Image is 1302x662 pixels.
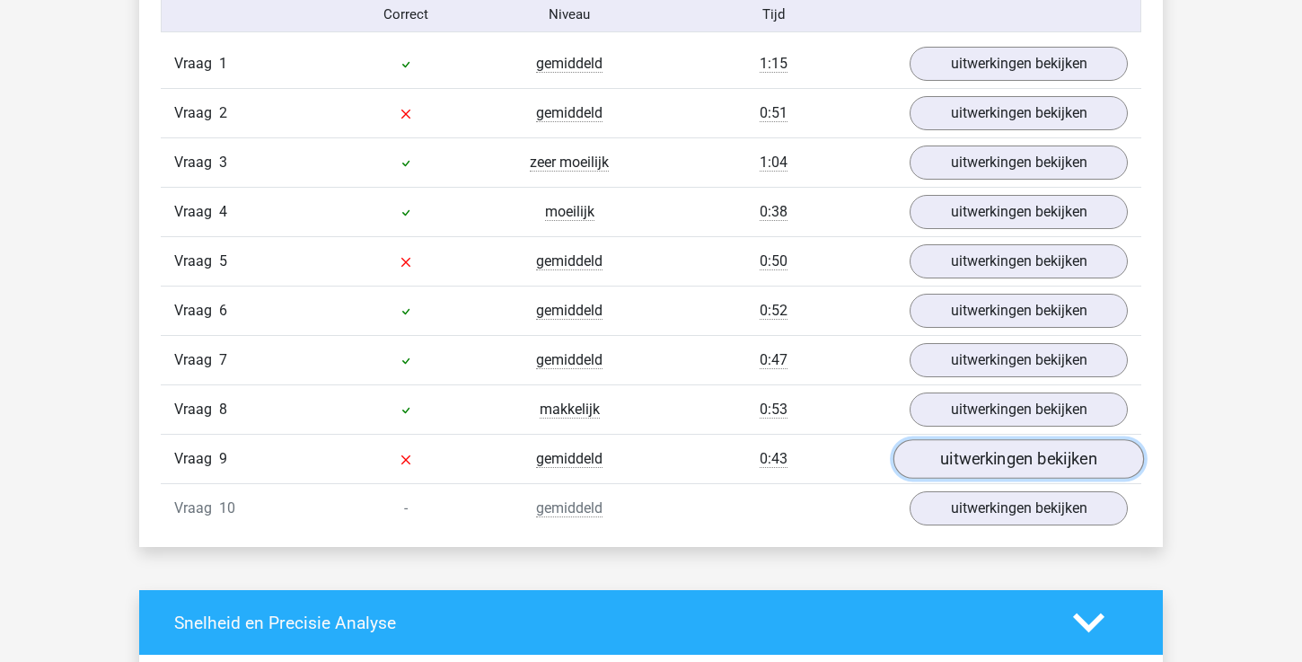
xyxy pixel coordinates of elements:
span: 8 [219,401,227,418]
span: moeilijk [545,203,594,221]
span: 0:51 [760,104,787,122]
a: uitwerkingen bekijken [910,96,1128,130]
span: Vraag [174,300,219,322]
div: Correct [325,4,488,25]
span: Vraag [174,251,219,272]
span: zeer moeilijk [530,154,609,172]
span: 2 [219,104,227,121]
span: Vraag [174,201,219,223]
a: uitwerkingen bekijken [910,343,1128,377]
span: Vraag [174,498,219,519]
span: gemiddeld [536,104,603,122]
span: 7 [219,351,227,368]
span: 5 [219,252,227,269]
a: uitwerkingen bekijken [910,146,1128,180]
span: gemiddeld [536,252,603,270]
a: uitwerkingen bekijken [893,439,1144,479]
a: uitwerkingen bekijken [910,491,1128,525]
a: uitwerkingen bekijken [910,244,1128,278]
div: Niveau [488,4,651,25]
span: 0:52 [760,302,787,320]
span: 0:50 [760,252,787,270]
span: Vraag [174,349,219,371]
span: makkelijk [540,401,600,419]
span: gemiddeld [536,55,603,73]
a: uitwerkingen bekijken [910,294,1128,328]
span: gemiddeld [536,499,603,517]
a: uitwerkingen bekijken [910,393,1128,427]
div: - [324,498,488,519]
span: 0:38 [760,203,787,221]
span: 0:43 [760,450,787,468]
span: 9 [219,450,227,467]
span: 3 [219,154,227,171]
span: 0:47 [760,351,787,369]
span: Vraag [174,448,219,470]
span: 1:15 [760,55,787,73]
span: Vraag [174,152,219,173]
span: 1 [219,55,227,72]
span: 10 [219,499,235,516]
a: uitwerkingen bekijken [910,195,1128,229]
span: gemiddeld [536,351,603,369]
span: gemiddeld [536,450,603,468]
a: uitwerkingen bekijken [910,47,1128,81]
h4: Snelheid en Precisie Analyse [174,613,1046,633]
span: Vraag [174,102,219,124]
span: 1:04 [760,154,787,172]
span: gemiddeld [536,302,603,320]
div: Tijd [651,4,896,25]
span: Vraag [174,399,219,420]
span: Vraag [174,53,219,75]
span: 6 [219,302,227,319]
span: 4 [219,203,227,220]
span: 0:53 [760,401,787,419]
